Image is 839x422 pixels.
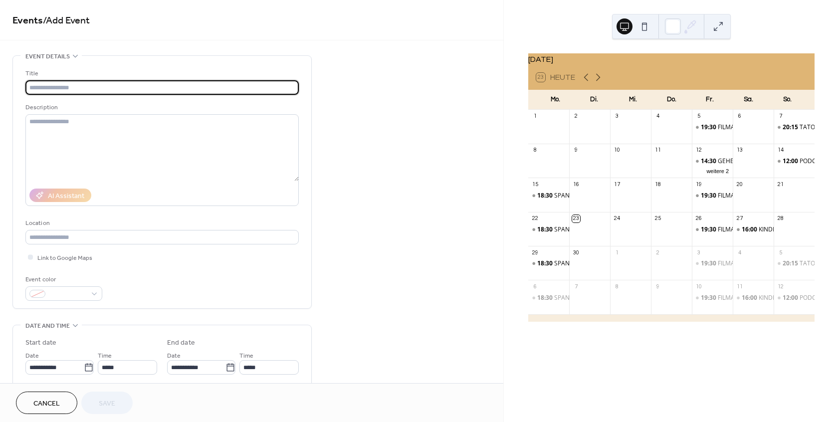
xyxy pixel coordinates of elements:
[692,225,733,234] div: FILMABEND: WENN DER HERBST NAHT
[654,249,661,256] div: 2
[736,215,743,222] div: 27
[742,225,759,234] span: 16:00
[531,283,539,290] div: 6
[654,147,661,154] div: 11
[537,192,554,200] span: 18:30
[528,225,569,234] div: SPANISCH A1 AB LEKTION 1
[701,294,718,302] span: 19:30
[695,215,702,222] div: 26
[692,192,733,200] div: FILMABEND: WILDE MAUS
[736,249,743,256] div: 4
[25,68,297,79] div: Title
[613,249,621,256] div: 1
[777,215,784,222] div: 28
[554,225,632,234] div: SPANISCH A1 AB LEKTION 1
[98,351,112,361] span: Time
[613,215,621,222] div: 24
[528,259,569,268] div: SPANISCH A1 AB LEKTION 1
[528,192,569,200] div: SPANISCH A1 AB LEKTION 1
[572,147,580,154] div: 9
[729,90,768,110] div: Sa.
[25,51,70,62] span: Event details
[695,113,702,120] div: 5
[759,294,794,302] div: KINDERKINO
[572,181,580,188] div: 16
[718,192,791,200] div: FILMABEND: WILDE MAUS
[774,123,815,132] div: TATORT: GEMEINSAM SEHEN - GEMEINSAM ERMITTELN
[777,249,784,256] div: 5
[528,294,569,302] div: SPANISCH A1 AB LEKTION 1
[768,90,807,110] div: So.
[537,294,554,302] span: 18:30
[654,113,661,120] div: 4
[654,181,661,188] div: 18
[167,338,195,348] div: End date
[531,181,539,188] div: 15
[572,215,580,222] div: 23
[37,253,92,263] span: Link to Google Maps
[692,259,733,268] div: FILMABEND: ES IST NUR EINE PHASE, HASE
[692,294,733,302] div: FILMABEND: KUNDSCHAFTER DES FRIEDENS 2
[733,225,774,234] div: KINDERKINO
[575,90,614,110] div: Di.
[692,123,733,132] div: FILMABEND: DIE SCHÖNSTE ZEIT UNSERES LEBENS
[701,259,718,268] span: 19:30
[536,90,575,110] div: Mo.
[16,392,77,414] button: Cancel
[43,11,90,30] span: / Add Event
[774,294,815,302] div: PODCAST LIVE
[652,90,690,110] div: Do.
[736,181,743,188] div: 20
[572,249,580,256] div: 30
[695,181,702,188] div: 19
[736,283,743,290] div: 11
[742,294,759,302] span: 16:00
[654,283,661,290] div: 9
[695,249,702,256] div: 3
[537,259,554,268] span: 18:30
[572,283,580,290] div: 7
[167,351,181,361] span: Date
[33,399,60,409] span: Cancel
[783,157,800,166] span: 12:00
[654,215,661,222] div: 25
[25,338,56,348] div: Start date
[531,249,539,256] div: 29
[554,192,632,200] div: SPANISCH A1 AB LEKTION 1
[614,90,652,110] div: Mi.
[12,11,43,30] a: Events
[528,53,815,65] div: [DATE]
[531,113,539,120] div: 1
[613,181,621,188] div: 17
[531,147,539,154] div: 8
[777,181,784,188] div: 21
[613,147,621,154] div: 10
[783,123,800,132] span: 20:15
[613,283,621,290] div: 8
[25,274,100,285] div: Event color
[695,147,702,154] div: 12
[25,218,297,228] div: Location
[239,351,253,361] span: Time
[777,147,784,154] div: 14
[537,225,554,234] span: 18:30
[554,259,632,268] div: SPANISCH A1 AB LEKTION 1
[613,113,621,120] div: 3
[25,321,70,331] span: Date and time
[783,259,800,268] span: 20:15
[736,147,743,154] div: 13
[701,225,718,234] span: 19:30
[759,225,794,234] div: KINDERKINO
[783,294,800,302] span: 12:00
[531,215,539,222] div: 22
[695,283,702,290] div: 10
[701,157,718,166] span: 14:30
[691,90,729,110] div: Fr.
[774,157,815,166] div: PODCAST LIVE
[774,259,815,268] div: TATORT: GEMEINSAM SEHEN - GEMEINSAM ERMITTELN
[701,123,718,132] span: 19:30
[777,113,784,120] div: 7
[718,259,839,268] div: FILMABEND: ES IST NUR EINE PHASE, HASE
[701,192,718,200] span: 19:30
